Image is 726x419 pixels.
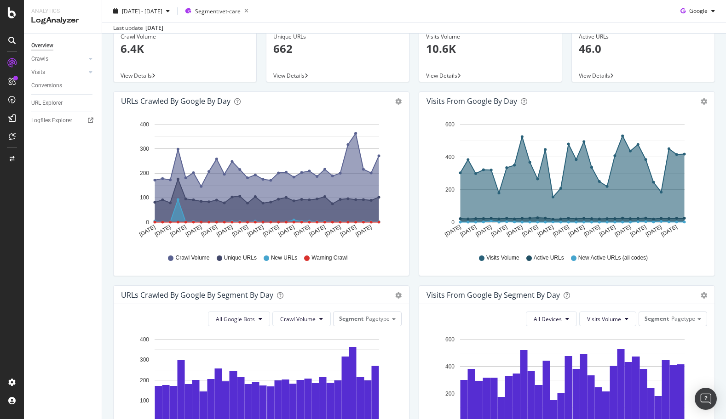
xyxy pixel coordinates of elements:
span: Pagetype [671,315,695,323]
div: LogAnalyzer [31,15,94,26]
svg: A chart. [121,118,402,245]
text: [DATE] [490,224,508,238]
text: [DATE] [323,224,342,238]
text: 200 [140,377,149,384]
a: Visits [31,68,86,77]
text: [DATE] [154,224,172,238]
text: 400 [140,336,149,343]
div: gear [395,98,402,105]
text: [DATE] [184,224,203,238]
span: Visits Volume [587,315,621,323]
text: [DATE] [339,224,357,238]
text: [DATE] [645,224,663,238]
text: [DATE] [506,224,524,238]
div: [DATE] [145,24,163,32]
text: [DATE] [355,224,373,238]
text: 400 [445,154,455,160]
span: Segment [339,315,363,323]
text: [DATE] [475,224,493,238]
div: Logfiles Explorer [31,116,72,125]
text: [DATE] [459,224,478,238]
span: All Google Bots [216,315,255,323]
span: Unique URLs [224,254,257,262]
p: 10.6K [426,41,555,57]
button: Segment:vet-care [181,4,252,18]
text: [DATE] [598,224,617,238]
text: [DATE] [567,224,586,238]
text: [DATE] [169,224,188,238]
a: Crawls [31,54,86,64]
div: Visits from Google by day [426,96,517,106]
span: Warning Crawl [311,254,347,262]
button: Google [677,4,719,18]
div: Visits from Google By Segment By Day [426,290,560,300]
text: [DATE] [614,224,632,238]
span: New Active URLs (all codes) [578,254,648,262]
text: [DATE] [200,224,219,238]
span: All Devices [534,315,562,323]
text: [DATE] [138,224,156,238]
div: Unique URLs [273,33,402,41]
span: Segment [645,315,669,323]
div: Analytics [31,7,94,15]
text: [DATE] [583,224,601,238]
span: Active URLs [534,254,564,262]
div: gear [701,292,707,299]
p: 46.0 [579,41,708,57]
div: Visits [31,68,45,77]
text: 0 [451,219,455,226]
text: 100 [140,397,149,404]
div: gear [701,98,707,105]
span: Pagetype [366,315,390,323]
text: [DATE] [246,224,265,238]
div: Last update [113,24,163,32]
text: 0 [146,219,149,226]
button: Visits Volume [579,311,636,326]
a: URL Explorer [31,98,95,108]
button: [DATE] - [DATE] [109,4,173,18]
text: 600 [445,336,455,343]
div: URL Explorer [31,98,63,108]
a: Conversions [31,81,95,91]
text: [DATE] [231,224,249,238]
text: 200 [445,187,455,193]
div: Open Intercom Messenger [695,388,717,410]
text: [DATE] [277,224,296,238]
span: Crawl Volume [175,254,209,262]
text: [DATE] [536,224,555,238]
text: 400 [445,363,455,370]
span: New URLs [271,254,297,262]
span: Visits Volume [486,254,519,262]
text: [DATE] [262,224,280,238]
svg: A chart. [426,118,707,245]
text: 200 [140,170,149,176]
text: 100 [140,195,149,201]
p: 6.4K [121,41,249,57]
div: Crawl Volume [121,33,249,41]
span: View Details [426,72,457,79]
div: Overview [31,41,53,51]
text: 300 [140,146,149,152]
p: 662 [273,41,402,57]
div: Conversions [31,81,62,91]
text: [DATE] [521,224,539,238]
a: Logfiles Explorer [31,116,95,125]
div: Crawls [31,54,48,64]
span: View Details [579,72,610,79]
text: 200 [445,391,455,397]
div: URLs Crawled by Google by day [121,96,230,106]
text: [DATE] [293,224,311,238]
span: View Details [273,72,305,79]
button: All Google Bots [208,311,270,326]
text: 300 [140,357,149,363]
text: 400 [140,121,149,128]
button: All Devices [526,311,577,326]
span: Google [689,7,708,15]
a: Overview [31,41,95,51]
div: Visits Volume [426,33,555,41]
text: [DATE] [660,224,679,238]
text: [DATE] [552,224,570,238]
text: [DATE] [444,224,462,238]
